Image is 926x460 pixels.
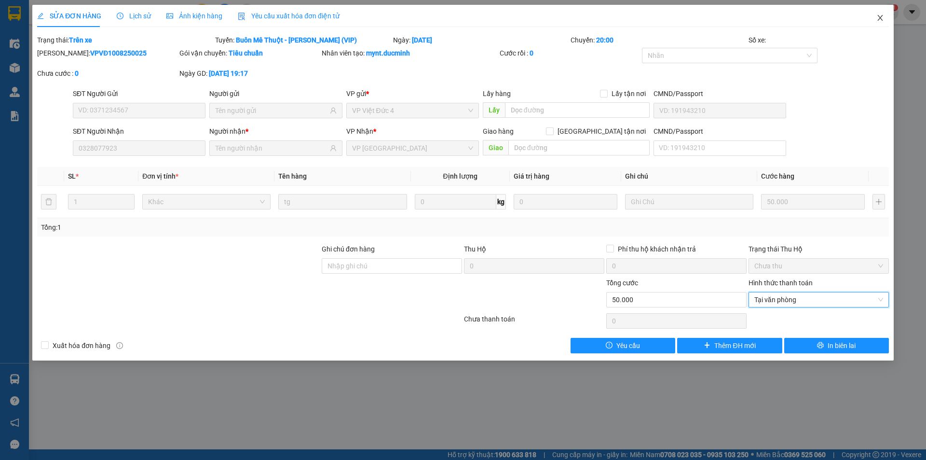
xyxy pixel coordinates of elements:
b: [DATE] 19:17 [209,70,248,77]
span: VP Việt Đức 4 [352,103,473,118]
span: clock-circle [117,13,123,19]
span: Ảnh kiện hàng [166,12,222,20]
span: Giao hàng [483,127,514,135]
b: 20:00 [596,36,613,44]
input: Ghi chú đơn hàng [322,258,462,274]
div: Nhân viên tạo: [322,48,498,58]
span: Khác [148,195,265,209]
div: Trạng thái Thu Hộ [749,244,889,254]
input: VD: 191943210 [654,103,786,118]
span: user [330,107,337,114]
input: 0 [761,194,865,209]
span: In biên lai [828,340,856,351]
span: Tổng cước [606,279,638,287]
div: Tổng: 1 [41,222,357,233]
div: VP gửi [346,88,479,99]
input: Tên người gửi [215,105,327,116]
span: SL [68,172,76,180]
div: Gói vận chuyển: [179,48,320,58]
span: Phí thu hộ khách nhận trả [614,244,700,254]
span: VP Nhận [346,127,373,135]
span: Xuất hóa đơn hàng [49,340,114,351]
button: Close [867,5,894,32]
button: plusThêm ĐH mới [677,338,782,353]
input: Tên người nhận [215,143,327,153]
span: Lấy tận nơi [608,88,650,99]
span: Thêm ĐH mới [714,340,755,351]
span: plus [704,342,710,349]
span: Cước hàng [761,172,794,180]
div: Ngày: [392,35,570,45]
div: SĐT Người Gửi [73,88,205,99]
span: Định lượng [443,172,477,180]
span: SỬA ĐƠN HÀNG [37,12,101,20]
div: Cước rồi : [500,48,640,58]
div: Số xe: [748,35,890,45]
b: VPVĐ1008250025 [90,49,147,57]
button: exclamation-circleYêu cầu [571,338,675,353]
div: Người gửi [209,88,342,99]
span: Giá trị hàng [514,172,549,180]
div: CMND/Passport [654,88,786,99]
button: plus [872,194,885,209]
input: 0 [514,194,617,209]
span: kg [496,194,506,209]
span: printer [817,342,824,349]
span: user [330,145,337,152]
b: [DATE] [412,36,432,44]
span: close [876,14,884,22]
span: Thu Hộ [464,245,486,253]
span: Tên hàng [278,172,307,180]
b: 0 [530,49,533,57]
span: Lấy [483,102,505,118]
div: Chuyến: [570,35,748,45]
div: Chưa thanh toán [463,314,605,331]
label: Hình thức thanh toán [749,279,813,287]
button: printerIn biên lai [784,338,889,353]
div: [PERSON_NAME]: [37,48,177,58]
img: icon [238,13,245,20]
span: [GEOGRAPHIC_DATA] tận nơi [554,126,650,137]
b: Trên xe [69,36,92,44]
input: Ghi Chú [625,194,753,209]
span: Yêu cầu [616,340,640,351]
b: mynt.ducminh [366,49,410,57]
div: Người nhận [209,126,342,137]
span: Giao [483,140,508,155]
input: Dọc đường [508,140,650,155]
label: Ghi chú đơn hàng [322,245,375,253]
span: Tại văn phòng [754,293,883,307]
span: Lấy hàng [483,90,511,98]
input: VD: Bàn, Ghế [278,194,407,209]
span: exclamation-circle [606,342,613,349]
span: info-circle [116,342,123,349]
input: Dọc đường [505,102,650,118]
span: Yêu cầu xuất hóa đơn điện tử [238,12,340,20]
div: SĐT Người Nhận [73,126,205,137]
div: Ngày GD: [179,68,320,79]
button: delete [41,194,56,209]
div: CMND/Passport [654,126,786,137]
th: Ghi chú [621,167,757,186]
span: picture [166,13,173,19]
span: Chưa thu [754,259,883,273]
div: Trạng thái: [36,35,214,45]
b: 0 [75,70,79,77]
b: Buôn Mê Thuột - [PERSON_NAME] (VIP) [236,36,357,44]
div: Tuyến: [214,35,392,45]
span: Đơn vị tính [142,172,178,180]
span: Lịch sử [117,12,151,20]
div: Chưa cước : [37,68,177,79]
span: VP Thủ Đức [352,141,473,155]
span: edit [37,13,44,19]
b: Tiêu chuẩn [229,49,263,57]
